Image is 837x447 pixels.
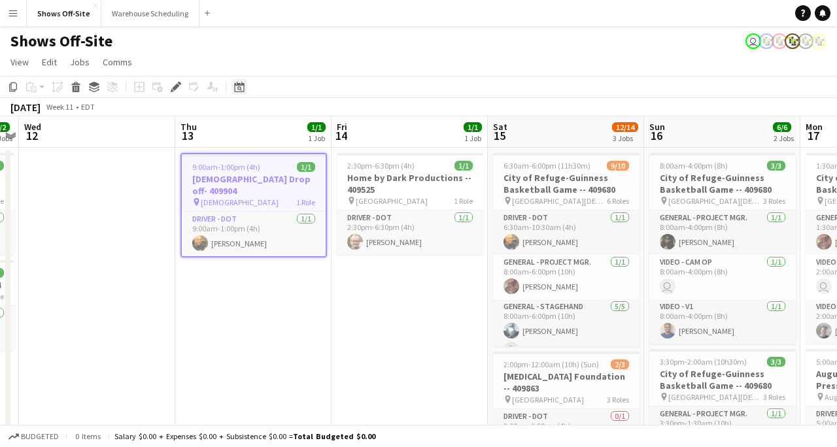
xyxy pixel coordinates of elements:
[649,121,665,133] span: Sun
[7,429,61,444] button: Budgeted
[607,196,629,206] span: 6 Roles
[37,54,62,71] a: Edit
[611,359,629,369] span: 2/3
[179,128,197,143] span: 13
[649,210,796,255] app-card-role: General - Project Mgr.1/18:00am-4:00pm (8h)[PERSON_NAME]
[24,121,41,133] span: Wed
[464,122,482,132] span: 1/1
[493,371,640,394] h3: [MEDICAL_DATA] Foundation -- 409863
[27,1,101,26] button: Shows Off-Site
[612,122,638,132] span: 12/14
[660,161,728,171] span: 8:00am-4:00pm (8h)
[182,173,326,197] h3: [DEMOGRAPHIC_DATA] Drop off- 409904
[493,299,640,420] app-card-role: General - Stagehand5/58:00am-6:00pm (10h)[PERSON_NAME]
[772,33,787,49] app-user-avatar: Labor Coordinator
[774,133,794,143] div: 2 Jobs
[22,128,41,143] span: 12
[798,33,813,49] app-user-avatar: Labor Coordinator
[347,161,415,171] span: 2:30pm-6:30pm (4h)
[493,210,640,255] app-card-role: Driver - DOT1/16:30am-10:30am (4h)[PERSON_NAME]
[10,101,41,114] div: [DATE]
[668,196,763,206] span: [GEOGRAPHIC_DATA][DEMOGRAPHIC_DATA]
[337,172,483,195] h3: Home by Dark Productions -- 409525
[21,432,59,441] span: Budgeted
[649,368,796,391] h3: City of Refuge-Guinness Basketball Game -- 409680
[42,56,57,68] span: Edit
[70,56,90,68] span: Jobs
[504,359,599,369] span: 2:00pm-12:00am (10h) (Sun)
[607,161,629,171] span: 9/10
[464,133,481,143] div: 1 Job
[337,121,347,133] span: Fri
[43,102,76,112] span: Week 11
[337,153,483,255] app-job-card: 2:30pm-6:30pm (4h)1/1Home by Dark Productions -- 409525 [GEOGRAPHIC_DATA]1 RoleDriver - DOT1/12:3...
[182,212,326,256] app-card-role: Driver - DOT1/19:00am-1:00pm (4h)[PERSON_NAME]
[785,33,800,49] app-user-avatar: Labor Coordinator
[493,172,640,195] h3: City of Refuge-Guinness Basketball Game -- 409680
[607,395,629,405] span: 3 Roles
[811,33,827,49] app-user-avatar: Labor Coordinator
[493,153,640,346] app-job-card: 6:30am-6:00pm (11h30m)9/10City of Refuge-Guinness Basketball Game -- 409680 [GEOGRAPHIC_DATA][DEM...
[804,128,823,143] span: 17
[114,431,375,441] div: Salary $0.00 + Expenses $0.00 + Subsistence $0.00 =
[293,431,375,441] span: Total Budgeted $0.00
[649,153,796,344] app-job-card: 8:00am-4:00pm (8h)3/3City of Refuge-Guinness Basketball Game -- 409680 [GEOGRAPHIC_DATA][DEMOGRAP...
[493,255,640,299] app-card-role: General - Project Mgr.1/18:00am-6:00pm (10h)[PERSON_NAME]
[767,357,785,367] span: 3/3
[647,128,665,143] span: 16
[668,392,763,402] span: [GEOGRAPHIC_DATA][DEMOGRAPHIC_DATA]
[763,196,785,206] span: 3 Roles
[491,128,507,143] span: 15
[454,196,473,206] span: 1 Role
[72,431,103,441] span: 0 items
[201,197,279,207] span: [DEMOGRAPHIC_DATA]
[10,56,29,68] span: View
[296,197,315,207] span: 1 Role
[512,196,607,206] span: [GEOGRAPHIC_DATA][DEMOGRAPHIC_DATA]
[493,121,507,133] span: Sat
[307,122,326,132] span: 1/1
[806,121,823,133] span: Mon
[512,395,584,405] span: [GEOGRAPHIC_DATA]
[5,54,34,71] a: View
[763,392,785,402] span: 3 Roles
[103,56,132,68] span: Comms
[649,299,796,344] app-card-role: Video - V11/18:00am-4:00pm (8h)[PERSON_NAME]
[649,255,796,299] app-card-role: Video - Cam Op1/18:00am-4:00pm (8h)
[192,162,260,172] span: 9:00am-1:00pm (4h)
[81,102,95,112] div: EDT
[504,161,590,171] span: 6:30am-6:00pm (11h30m)
[180,153,327,257] app-job-card: 9:00am-1:00pm (4h)1/1[DEMOGRAPHIC_DATA] Drop off- 409904 [DEMOGRAPHIC_DATA]1 RoleDriver - DOT1/19...
[773,122,791,132] span: 6/6
[97,54,137,71] a: Comms
[613,133,638,143] div: 3 Jobs
[745,33,761,49] app-user-avatar: Toryn Tamborello
[308,133,325,143] div: 1 Job
[767,161,785,171] span: 3/3
[356,196,428,206] span: [GEOGRAPHIC_DATA]
[101,1,199,26] button: Warehouse Scheduling
[335,128,347,143] span: 14
[454,161,473,171] span: 1/1
[759,33,774,49] app-user-avatar: Labor Coordinator
[337,210,483,255] app-card-role: Driver - DOT1/12:30pm-6:30pm (4h)[PERSON_NAME]
[649,172,796,195] h3: City of Refuge-Guinness Basketball Game -- 409680
[180,121,197,133] span: Thu
[660,357,767,367] span: 3:30pm-2:00am (10h30m) (Mon)
[297,162,315,172] span: 1/1
[10,31,112,51] h1: Shows Off-Site
[65,54,95,71] a: Jobs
